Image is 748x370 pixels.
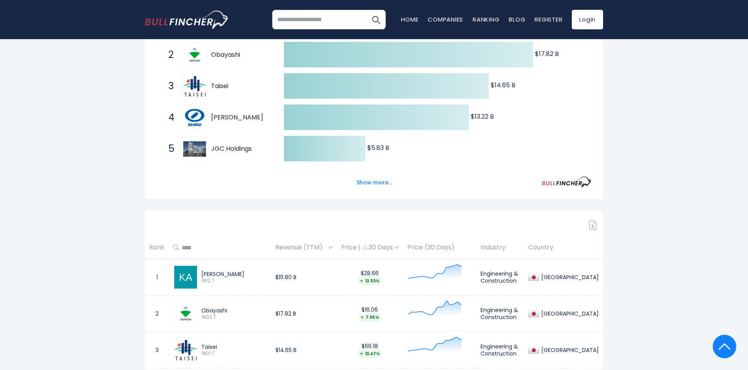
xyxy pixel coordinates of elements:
[271,296,337,332] td: $17.82 B
[572,10,603,29] a: Login
[183,141,206,157] img: JGC Holdings
[201,278,267,284] span: 1812.T
[539,274,599,281] div: [GEOGRAPHIC_DATA]
[341,306,399,321] div: $16.06
[145,332,169,368] td: 3
[145,11,229,29] img: bullfincher logo
[491,81,515,90] text: $14.65 B
[366,10,386,29] button: Search
[201,314,267,321] span: 1802.T
[367,143,389,152] text: $5.83 B
[275,242,327,254] span: Revenue (TTM)
[164,48,172,61] span: 2
[476,296,524,332] td: Engineering & Construction
[211,82,270,90] span: Taisei
[211,51,270,59] span: Obayashi
[509,15,525,23] a: Blog
[211,145,270,153] span: JGC Holdings
[358,350,381,358] div: 13.47%
[174,340,197,361] img: 1801.T.png
[164,111,172,124] span: 4
[201,307,267,314] div: Obayashi
[201,343,267,350] div: Taisei
[471,112,494,121] text: $13.22 B
[183,106,206,129] img: Shimizu
[145,259,169,296] td: 1
[211,114,270,122] span: [PERSON_NAME]
[183,43,206,66] img: Obayashi
[201,271,267,278] div: [PERSON_NAME]
[271,332,337,368] td: $14.65 B
[164,142,172,155] span: 5
[476,259,524,296] td: Engineering & Construction
[535,15,562,23] a: Register
[359,313,381,321] div: 7.95%
[358,277,381,285] div: 12.53%
[428,15,463,23] a: Companies
[164,79,172,93] span: 3
[145,11,229,29] a: Go to homepage
[401,15,418,23] a: Home
[145,236,169,259] th: Rank
[174,302,197,325] img: 1802.T.png
[271,259,337,296] td: $19.80 B
[476,332,524,368] td: Engineering & Construction
[476,236,524,259] th: Industry
[473,15,499,23] a: Ranking
[535,49,559,58] text: $17.82 B
[341,270,399,285] div: $28.66
[183,76,206,97] img: Taisei
[539,347,599,354] div: [GEOGRAPHIC_DATA]
[403,236,476,259] th: Price (30 Days)
[145,296,169,332] td: 2
[539,310,599,317] div: [GEOGRAPHIC_DATA]
[201,350,267,357] span: 1801.T
[341,343,399,358] div: $66.18
[341,244,399,252] div: Price | 30 Days
[352,176,397,189] button: Show more...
